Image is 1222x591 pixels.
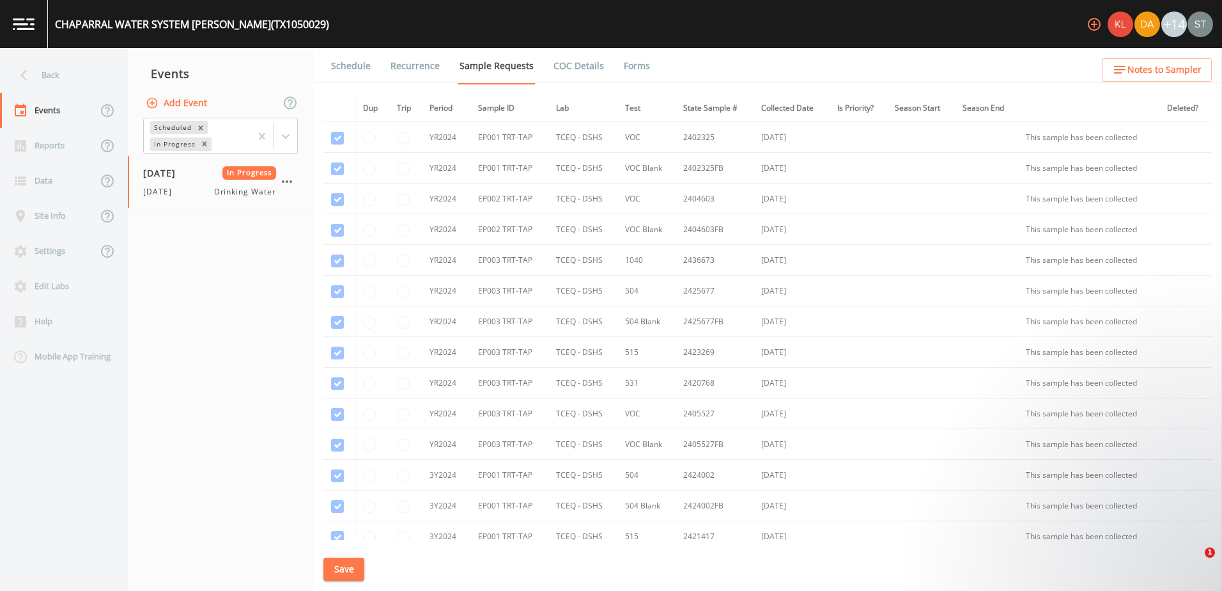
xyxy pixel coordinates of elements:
[617,337,676,368] td: 515
[1018,184,1159,214] td: This sample has been collected
[422,153,470,184] td: YR2024
[194,121,208,134] div: Remove Scheduled
[887,95,955,122] th: Season Start
[754,184,829,214] td: [DATE]
[676,398,754,429] td: 2405527
[676,184,754,214] td: 2404603
[470,460,548,491] td: EP001 TRT-TAP
[617,398,676,429] td: VOC
[754,521,829,552] td: [DATE]
[1108,12,1133,37] img: 9c4450d90d3b8045b2e5fa62e4f92659
[617,95,676,122] th: Test
[1018,214,1159,245] td: This sample has been collected
[1159,95,1212,122] th: Deleted?
[754,337,829,368] td: [DATE]
[676,491,754,521] td: 2424002FB
[754,245,829,276] td: [DATE]
[422,368,470,398] td: YR2024
[422,460,470,491] td: 3Y2024
[422,521,470,552] td: 3Y2024
[1018,429,1159,460] td: This sample has been collected
[470,521,548,552] td: EP001 TRT-TAP
[422,122,470,153] td: YR2024
[617,460,676,491] td: 504
[143,166,185,180] span: [DATE]
[754,276,829,306] td: [DATE]
[1134,12,1160,37] img: a84961a0472e9debc750dd08a004988d
[470,429,548,460] td: EP003 TRT-TAP
[1107,12,1134,37] div: Kler Teran
[143,186,180,198] span: [DATE]
[128,58,313,90] div: Events
[470,95,548,122] th: Sample ID
[458,48,536,84] a: Sample Requests
[422,276,470,306] td: YR2024
[422,398,470,429] td: YR2024
[128,156,313,209] a: [DATE]In Progress[DATE]Drinking Water
[329,48,373,84] a: Schedule
[422,214,470,245] td: YR2024
[13,18,35,30] img: logo
[1018,368,1159,398] td: This sample has been collected
[676,429,754,460] td: 2405527FB
[470,276,548,306] td: EP003 TRT-TAP
[150,121,194,134] div: Scheduled
[1018,245,1159,276] td: This sample has been collected
[548,491,617,521] td: TCEQ - DSHS
[617,184,676,214] td: VOC
[150,138,197,151] div: In Progress
[1187,12,1213,37] img: 8315ae1e0460c39f28dd315f8b59d613
[1102,58,1212,82] button: Notes to Sampler
[548,184,617,214] td: TCEQ - DSHS
[1018,306,1159,337] td: This sample has been collected
[470,398,548,429] td: EP003 TRT-TAP
[1127,62,1202,78] span: Notes to Sampler
[470,245,548,276] td: EP003 TRT-TAP
[754,122,829,153] td: [DATE]
[548,521,617,552] td: TCEQ - DSHS
[830,95,887,122] th: Is Priority?
[676,153,754,184] td: 2402325FB
[470,491,548,521] td: EP001 TRT-TAP
[470,214,548,245] td: EP002 TRT-TAP
[617,429,676,460] td: VOC Blank
[548,398,617,429] td: TCEQ - DSHS
[323,558,364,581] button: Save
[676,521,754,552] td: 2421417
[676,337,754,368] td: 2423269
[676,460,754,491] td: 2424002
[676,368,754,398] td: 2420768
[1018,398,1159,429] td: This sample has been collected
[548,306,617,337] td: TCEQ - DSHS
[1205,548,1215,558] span: 1
[470,337,548,368] td: EP003 TRT-TAP
[470,306,548,337] td: EP003 TRT-TAP
[1018,460,1159,491] td: This sample has been collected
[422,95,470,122] th: Period
[355,95,389,122] th: Dup
[676,276,754,306] td: 2425677
[1161,12,1187,37] div: +14
[617,521,676,552] td: 515
[1134,12,1161,37] div: David Weber
[622,48,652,84] a: Forms
[548,337,617,368] td: TCEQ - DSHS
[1179,548,1209,578] iframe: Intercom live chat
[389,48,442,84] a: Recurrence
[470,122,548,153] td: EP001 TRT-TAP
[548,460,617,491] td: TCEQ - DSHS
[1018,153,1159,184] td: This sample has been collected
[754,214,829,245] td: [DATE]
[754,429,829,460] td: [DATE]
[676,122,754,153] td: 2402325
[676,306,754,337] td: 2425677FB
[389,95,422,122] th: Trip
[422,245,470,276] td: YR2024
[470,184,548,214] td: EP002 TRT-TAP
[754,398,829,429] td: [DATE]
[422,337,470,368] td: YR2024
[422,184,470,214] td: YR2024
[422,491,470,521] td: 3Y2024
[197,138,212,151] div: Remove In Progress
[548,429,617,460] td: TCEQ - DSHS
